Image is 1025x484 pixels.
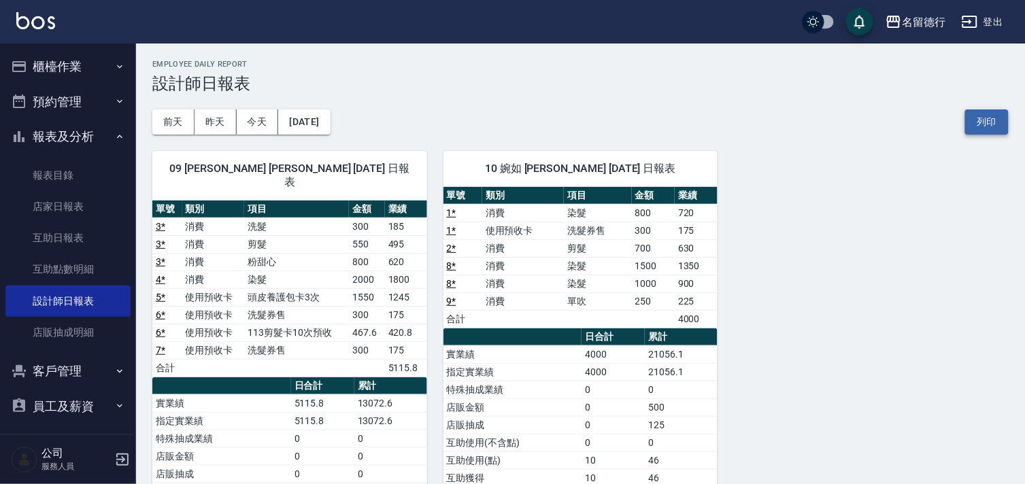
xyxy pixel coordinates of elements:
td: 頭皮養護包卡3次 [244,288,349,306]
td: 113剪髮卡10次預收 [244,324,349,341]
table: a dense table [152,201,427,377]
td: 使用預收卡 [482,222,565,239]
th: 單號 [443,187,482,205]
td: 染髮 [564,257,631,275]
th: 金額 [349,201,385,218]
td: 620 [385,253,427,271]
th: 類別 [482,187,565,205]
h3: 設計師日報表 [152,74,1009,93]
td: 0 [354,447,427,465]
td: 0 [291,465,354,483]
td: 900 [675,275,718,292]
td: 單吹 [564,292,631,310]
th: 金額 [632,187,675,205]
td: 指定實業績 [443,363,582,381]
td: 合計 [443,310,482,328]
td: 互助使用(不含點) [443,434,582,451]
td: 店販抽成 [443,416,582,434]
button: 登出 [956,10,1009,35]
td: 495 [385,235,427,253]
td: 13072.6 [354,412,427,430]
td: 特殊抽成業績 [443,381,582,398]
td: 0 [582,398,645,416]
td: 0 [582,416,645,434]
td: 使用預收卡 [182,288,245,306]
td: 46 [645,451,718,469]
td: 實業績 [152,394,291,412]
td: 5115.8 [291,412,354,430]
td: 5115.8 [291,394,354,412]
h2: Employee Daily Report [152,60,1009,69]
a: 設計師日報表 [5,286,131,317]
td: 消費 [182,218,245,235]
td: 使用預收卡 [182,341,245,359]
button: 名留德行 [880,8,951,36]
td: 21056.1 [645,345,718,363]
div: 名留德行 [902,14,945,31]
th: 日合計 [291,377,354,395]
img: Person [11,446,38,473]
button: save [846,8,873,35]
td: 125 [645,416,718,434]
td: 175 [385,341,427,359]
td: 225 [675,292,718,310]
td: 420.8 [385,324,427,341]
td: 0 [354,430,427,447]
th: 業績 [675,187,718,205]
th: 單號 [152,201,182,218]
td: 店販金額 [152,447,291,465]
td: 300 [349,341,385,359]
td: 互助使用(點) [443,451,582,469]
td: 指定實業績 [152,412,291,430]
td: 洗髮 [244,218,349,235]
button: [DATE] [278,109,330,135]
td: 店販金額 [443,398,582,416]
a: 報表目錄 [5,160,131,191]
td: 消費 [482,239,565,257]
td: 0 [354,465,427,483]
td: 店販抽成 [152,465,291,483]
span: 09 [PERSON_NAME] [PERSON_NAME] [DATE] 日報表 [169,162,411,189]
td: 0 [582,434,645,451]
th: 業績 [385,201,427,218]
td: 550 [349,235,385,253]
td: 1245 [385,288,427,306]
td: 消費 [182,271,245,288]
td: 4000 [582,363,645,381]
th: 日合計 [582,328,645,346]
td: 0 [645,434,718,451]
button: 昨天 [195,109,237,135]
td: 500 [645,398,718,416]
td: 洗髮券售 [564,222,631,239]
img: Logo [16,12,55,29]
td: 21056.1 [645,363,718,381]
td: 0 [582,381,645,398]
td: 467.6 [349,324,385,341]
td: 1550 [349,288,385,306]
button: 商品管理 [5,423,131,459]
td: 1500 [632,257,675,275]
td: 630 [675,239,718,257]
a: 店販抽成明細 [5,317,131,348]
td: 消費 [482,204,565,222]
td: 185 [385,218,427,235]
button: 客戶管理 [5,353,131,389]
a: 互助日報表 [5,222,131,254]
td: 0 [645,381,718,398]
button: 前天 [152,109,195,135]
a: 互助點數明細 [5,254,131,285]
td: 染髮 [244,271,349,288]
td: 消費 [482,275,565,292]
td: 300 [632,222,675,239]
td: 0 [291,447,354,465]
span: 10 婉如 [PERSON_NAME] [DATE] 日報表 [460,162,702,175]
a: 店家日報表 [5,191,131,222]
td: 720 [675,204,718,222]
td: 300 [349,218,385,235]
td: 染髮 [564,275,631,292]
button: 今天 [237,109,279,135]
button: 報表及分析 [5,119,131,154]
td: 175 [675,222,718,239]
td: 800 [632,204,675,222]
td: 使用預收卡 [182,324,245,341]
